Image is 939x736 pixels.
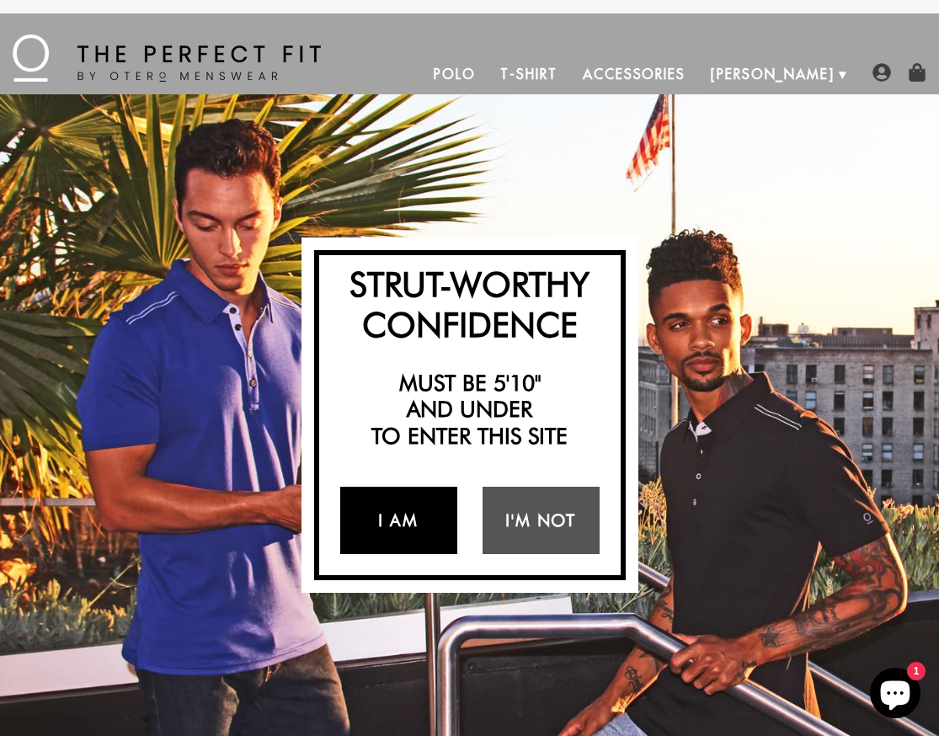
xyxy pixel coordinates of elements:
[483,487,600,554] a: I'm Not
[488,54,569,94] a: T-Shirt
[421,54,488,94] a: Polo
[340,487,457,554] a: I Am
[872,63,891,82] img: user-account-icon.png
[328,370,612,449] h2: Must be 5'10" and under to enter this site
[570,54,698,94] a: Accessories
[698,54,847,94] a: [PERSON_NAME]
[328,264,612,344] h2: Strut-Worthy Confidence
[13,35,321,82] img: The Perfect Fit - by Otero Menswear - Logo
[908,63,926,82] img: shopping-bag-icon.png
[865,668,926,723] inbox-online-store-chat: Shopify online store chat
